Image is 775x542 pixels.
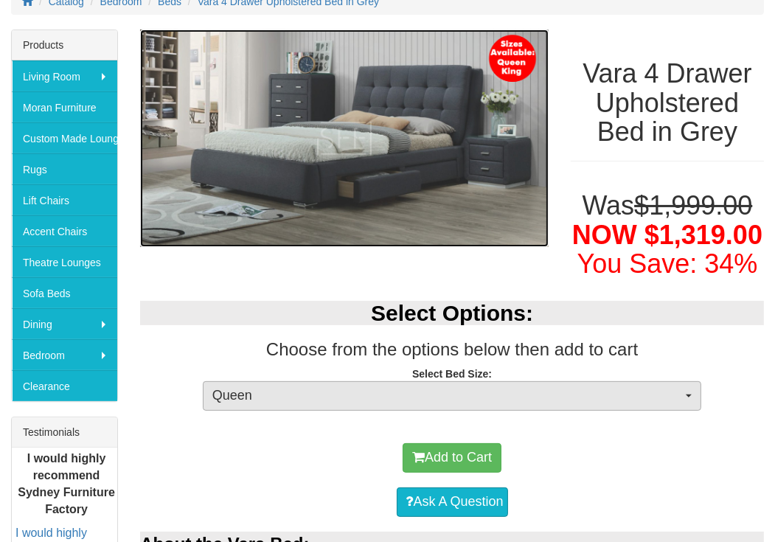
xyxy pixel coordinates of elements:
span: Queen [212,386,683,406]
a: Theatre Lounges [12,246,117,277]
h3: Choose from the options below then add to cart [140,340,764,359]
b: I would highly recommend Sydney Furniture Factory [18,452,115,515]
strong: Select Bed Size: [412,368,492,380]
a: Lift Chairs [12,184,117,215]
h1: Was [571,191,764,279]
font: You Save: 34% [577,249,758,279]
a: Rugs [12,153,117,184]
a: Bedroom [12,339,117,370]
a: Moran Furniture [12,91,117,122]
b: Select Options: [371,301,533,325]
span: NOW $1,319.00 [572,220,762,250]
a: Custom Made Lounges [12,122,117,153]
button: Queen [203,381,702,411]
a: Living Room [12,60,117,91]
a: Dining [12,308,117,339]
a: Accent Chairs [12,215,117,246]
button: Add to Cart [403,443,501,473]
del: $1,999.00 [634,190,752,220]
a: Ask A Question [397,487,508,517]
a: Sofa Beds [12,277,117,308]
a: Clearance [12,370,117,401]
div: Products [12,30,117,60]
div: Testimonials [12,417,117,448]
h1: Vara 4 Drawer Upholstered Bed in Grey [571,59,764,147]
